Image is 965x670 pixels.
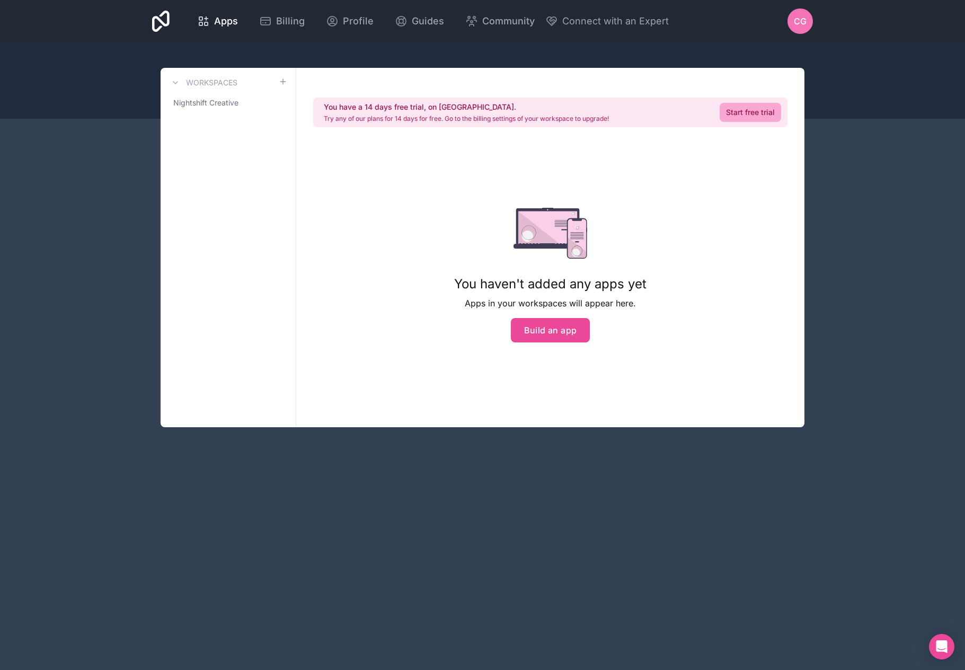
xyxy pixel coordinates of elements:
a: Workspaces [169,76,237,89]
p: Try any of our plans for 14 days for free. Go to the billing settings of your workspace to upgrade! [324,114,609,123]
span: Billing [276,14,305,29]
h1: You haven't added any apps yet [454,276,647,293]
span: Community [482,14,535,29]
a: Community [457,10,543,33]
a: Billing [251,10,313,33]
h2: You have a 14 days free trial, on [GEOGRAPHIC_DATA]. [324,102,609,112]
p: Apps in your workspaces will appear here. [454,297,647,310]
button: Build an app [511,318,590,342]
div: Open Intercom Messenger [929,634,954,659]
span: CG [794,15,807,28]
a: Guides [386,10,453,33]
img: empty state [514,208,587,259]
a: Apps [189,10,246,33]
a: Start free trial [720,103,781,122]
span: Profile [343,14,374,29]
span: Nightshift Creative [173,98,238,108]
a: Profile [317,10,382,33]
span: Apps [214,14,238,29]
a: Nightshift Creative [169,93,287,112]
span: Connect with an Expert [562,14,669,29]
span: Guides [412,14,444,29]
button: Connect with an Expert [545,14,669,29]
h3: Workspaces [186,77,237,88]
